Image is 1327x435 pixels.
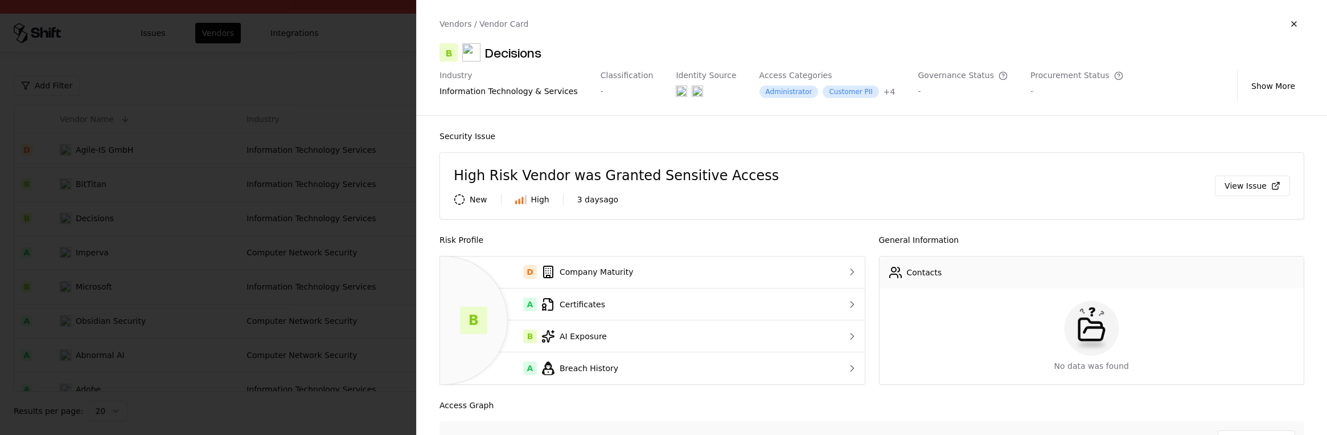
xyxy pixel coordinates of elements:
[439,71,578,81] div: Industry
[1215,176,1290,196] button: View Issue
[918,86,1008,97] div: -
[879,233,1305,247] div: General Information
[1242,76,1304,96] button: Show More
[601,71,654,81] div: Classification
[523,330,537,343] div: B
[884,86,895,97] div: + 4
[515,194,549,205] div: High
[523,265,537,279] div: D
[1030,86,1123,97] div: -
[462,43,480,62] img: Decisions
[449,361,808,375] div: Breach History
[692,86,703,97] img: microsoft365.com
[485,43,541,62] div: Decisions
[759,86,819,98] div: Administrator
[884,86,895,97] button: +4
[676,71,736,81] div: Identity Source
[439,86,578,97] div: information technology & services
[439,129,1304,143] div: Security Issue
[523,298,537,311] div: A
[449,330,808,343] div: AI Exposure
[676,86,687,97] img: entra.microsoft.com
[601,86,654,97] div: -
[449,265,808,279] div: Company Maturity
[577,194,618,205] div: 3 days ago
[1054,360,1129,372] div: No data was found
[439,399,1304,412] div: Access Graph
[523,361,537,375] div: A
[454,194,487,205] div: New
[454,166,1206,185] div: High Risk Vendor was Granted Sensitive Access
[823,86,878,98] div: Customer PII
[439,18,528,30] div: Vendors / Vendor Card
[907,267,942,278] div: Contacts
[759,71,895,81] div: Access Categories
[918,71,1008,81] div: Governance Status
[439,233,865,247] div: Risk Profile
[460,307,487,334] div: B
[449,298,808,311] div: Certificates
[1030,71,1123,81] div: Procurement Status
[439,43,458,62] div: B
